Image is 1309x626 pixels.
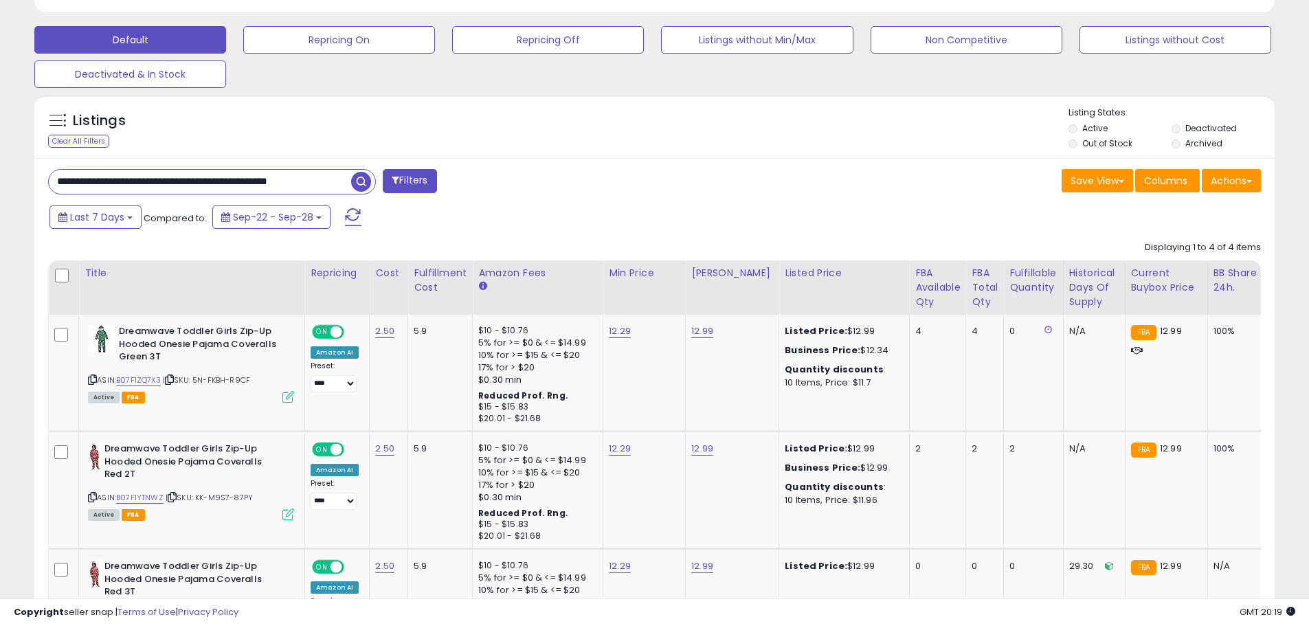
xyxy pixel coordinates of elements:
div: Amazon AI [311,581,359,594]
div: 29.30 [1069,560,1115,572]
a: Privacy Policy [178,605,238,618]
div: Preset: [311,361,359,392]
div: $12.99 [785,560,899,572]
div: $12.99 [785,462,899,474]
div: 0 [915,560,955,572]
div: Amazon AI [311,464,359,476]
div: 2 [915,443,955,455]
div: 5% for >= $0 & <= $14.99 [478,572,592,584]
b: Dreamwave Toddler Girls Zip-Up Hooded Onesie Pajama Coveralls Red 3T [104,560,271,602]
a: 2.50 [375,442,394,456]
span: All listings currently available for purchase on Amazon [88,509,120,521]
div: Current Buybox Price [1131,266,1202,295]
strong: Copyright [14,605,64,618]
label: Out of Stock [1082,137,1132,149]
div: $0.30 min [478,491,592,504]
div: 5.9 [414,560,462,572]
div: Amazon AI [311,346,359,359]
div: Historical Days Of Supply [1069,266,1119,309]
a: B07F1YTNWZ [116,492,164,504]
div: $0.30 min [478,374,592,386]
div: $15 - $15.83 [478,519,592,530]
span: 2025-10-7 20:19 GMT [1240,605,1295,618]
small: Amazon Fees. [478,280,486,293]
span: | SKU: KK-M9S7-87PY [166,492,253,503]
img: 41xadYYuyfL._SL40_.jpg [88,560,101,588]
span: Compared to: [144,212,207,225]
h5: Listings [73,111,126,131]
div: : [785,364,899,376]
b: Quantity discounts [785,480,884,493]
img: 41DTt9c+EJL._SL40_.jpg [88,325,115,353]
div: $10 - $10.76 [478,560,592,572]
span: OFF [342,326,364,338]
a: 12.29 [609,559,631,573]
label: Archived [1185,137,1222,149]
button: Listings without Cost [1079,26,1271,54]
span: | SKU: 5N-FKBH-R9CF [163,375,250,385]
span: ON [313,326,331,338]
button: Columns [1135,169,1200,192]
div: $12.99 [785,325,899,337]
div: 4 [972,325,993,337]
b: Business Price: [785,461,860,474]
div: Cost [375,266,402,280]
button: Save View [1062,169,1133,192]
button: Last 7 Days [49,205,142,229]
small: FBA [1131,325,1156,340]
div: 10% for >= $15 & <= $20 [478,467,592,479]
div: 5.9 [414,443,462,455]
div: Fulfillable Quantity [1009,266,1057,295]
span: 12.99 [1160,324,1182,337]
label: Deactivated [1185,122,1237,134]
button: Sep-22 - Sep-28 [212,205,331,229]
span: ON [313,561,331,573]
div: FBA Total Qty [972,266,998,309]
div: Min Price [609,266,680,280]
div: 10% for >= $15 & <= $20 [478,584,592,596]
div: Clear All Filters [48,135,109,148]
div: 0 [1009,560,1052,572]
div: N/A [1069,443,1115,455]
div: Displaying 1 to 4 of 4 items [1145,241,1261,254]
p: Listing States: [1069,107,1275,120]
b: Listed Price: [785,324,847,337]
div: 5.9 [414,325,462,337]
span: FBA [122,509,145,521]
div: N/A [1213,560,1259,572]
a: 12.29 [609,324,631,338]
div: Fulfillment Cost [414,266,467,295]
div: $20.01 - $21.68 [478,530,592,542]
b: Reduced Prof. Rng. [478,390,568,401]
a: 12.29 [609,442,631,456]
a: 12.99 [691,559,713,573]
span: OFF [342,561,364,573]
b: Dreamwave Toddler Girls Zip-Up Hooded Onesie Pajama Coveralls Green 3T [119,325,286,367]
div: $15 - $15.83 [478,401,592,413]
small: FBA [1131,443,1156,458]
div: Listed Price [785,266,904,280]
div: $10 - $10.76 [478,325,592,337]
button: Repricing On [243,26,435,54]
div: 100% [1213,443,1259,455]
div: 2 [972,443,993,455]
button: Actions [1202,169,1261,192]
div: 4 [915,325,955,337]
div: ASIN: [88,325,294,401]
div: Amazon Fees [478,266,597,280]
span: Columns [1144,174,1187,188]
span: 12.99 [1160,559,1182,572]
a: 2.50 [375,559,394,573]
b: Reduced Prof. Rng. [478,507,568,519]
div: $20.01 - $21.68 [478,413,592,425]
a: 12.99 [691,442,713,456]
img: 41xadYYuyfL._SL40_.jpg [88,443,101,470]
span: ON [313,444,331,456]
small: FBA [1131,560,1156,575]
div: 17% for > $20 [478,361,592,374]
b: Business Price: [785,344,860,357]
span: Sep-22 - Sep-28 [233,210,313,224]
a: 2.50 [375,324,394,338]
div: 5% for >= $0 & <= $14.99 [478,337,592,349]
div: 0 [1009,325,1052,337]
